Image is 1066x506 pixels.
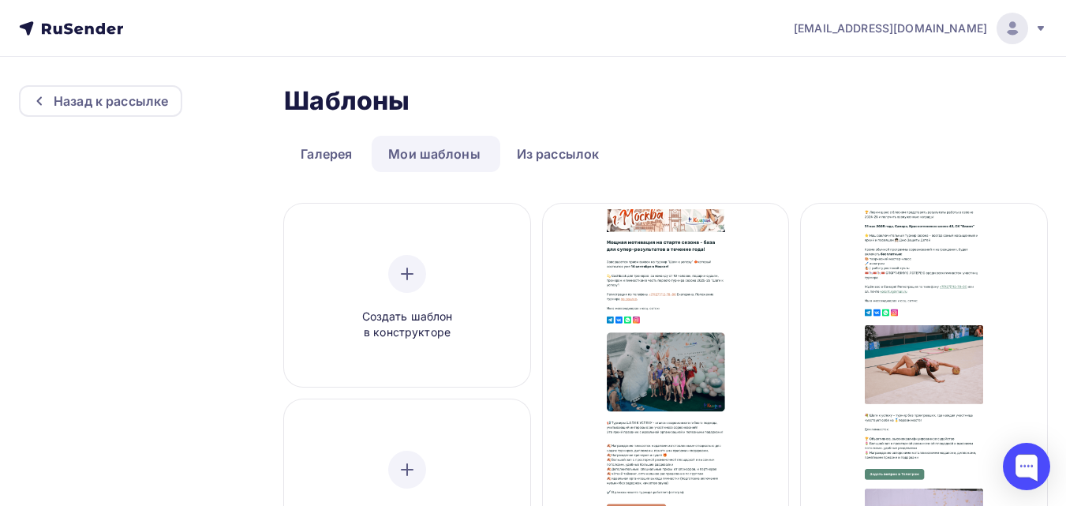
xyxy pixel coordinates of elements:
span: Создать шаблон в конструкторе [332,309,482,341]
a: Из рассылок [500,136,616,172]
a: Галерея [284,136,368,172]
span: [EMAIL_ADDRESS][DOMAIN_NAME] [794,21,987,36]
a: Мои шаблоны [372,136,497,172]
div: Назад к рассылке [54,92,168,111]
a: [EMAIL_ADDRESS][DOMAIN_NAME] [794,13,1047,44]
h2: Шаблоны [284,85,410,117]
